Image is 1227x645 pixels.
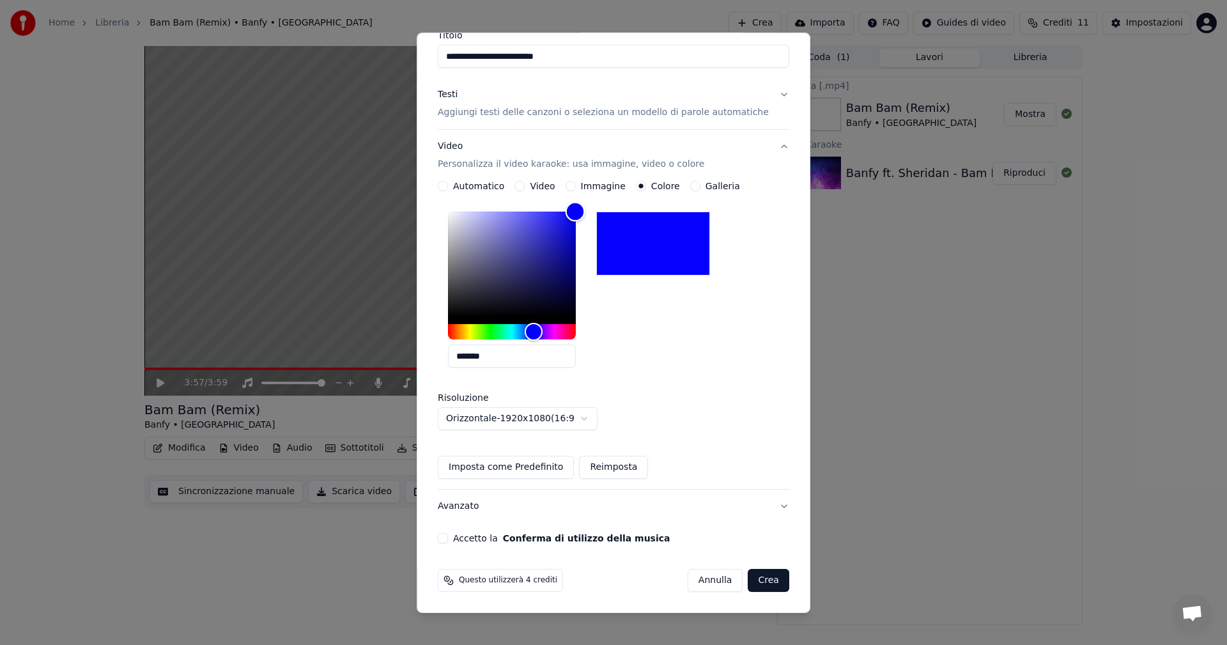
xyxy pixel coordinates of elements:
label: Immagine [581,182,626,190]
label: Risoluzione [438,393,566,402]
div: Hue [448,324,576,339]
button: Accetto la [503,534,670,543]
button: Annulla [688,569,743,592]
label: Titolo [438,31,789,40]
div: Testi [438,88,458,101]
button: Imposta come Predefinito [438,456,574,479]
button: VideoPersonalizza il video karaoke: usa immagine, video o colore [438,130,789,181]
label: Galleria [706,182,740,190]
div: VideoPersonalizza il video karaoke: usa immagine, video o colore [438,181,789,489]
p: Aggiungi testi delle canzoni o seleziona un modello di parole automatiche [438,106,769,119]
button: Crea [748,569,789,592]
label: Accetto la [453,534,670,543]
button: Reimposta [579,456,648,479]
button: Avanzato [438,490,789,523]
label: Video [530,182,555,190]
div: Color [448,212,576,316]
p: Personalizza il video karaoke: usa immagine, video o colore [438,158,704,171]
label: Automatico [453,182,504,190]
span: Questo utilizzerà 4 crediti [459,575,557,586]
button: TestiAggiungi testi delle canzoni o seleziona un modello di parole automatiche [438,78,789,129]
label: Colore [651,182,680,190]
div: Video [438,140,704,171]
